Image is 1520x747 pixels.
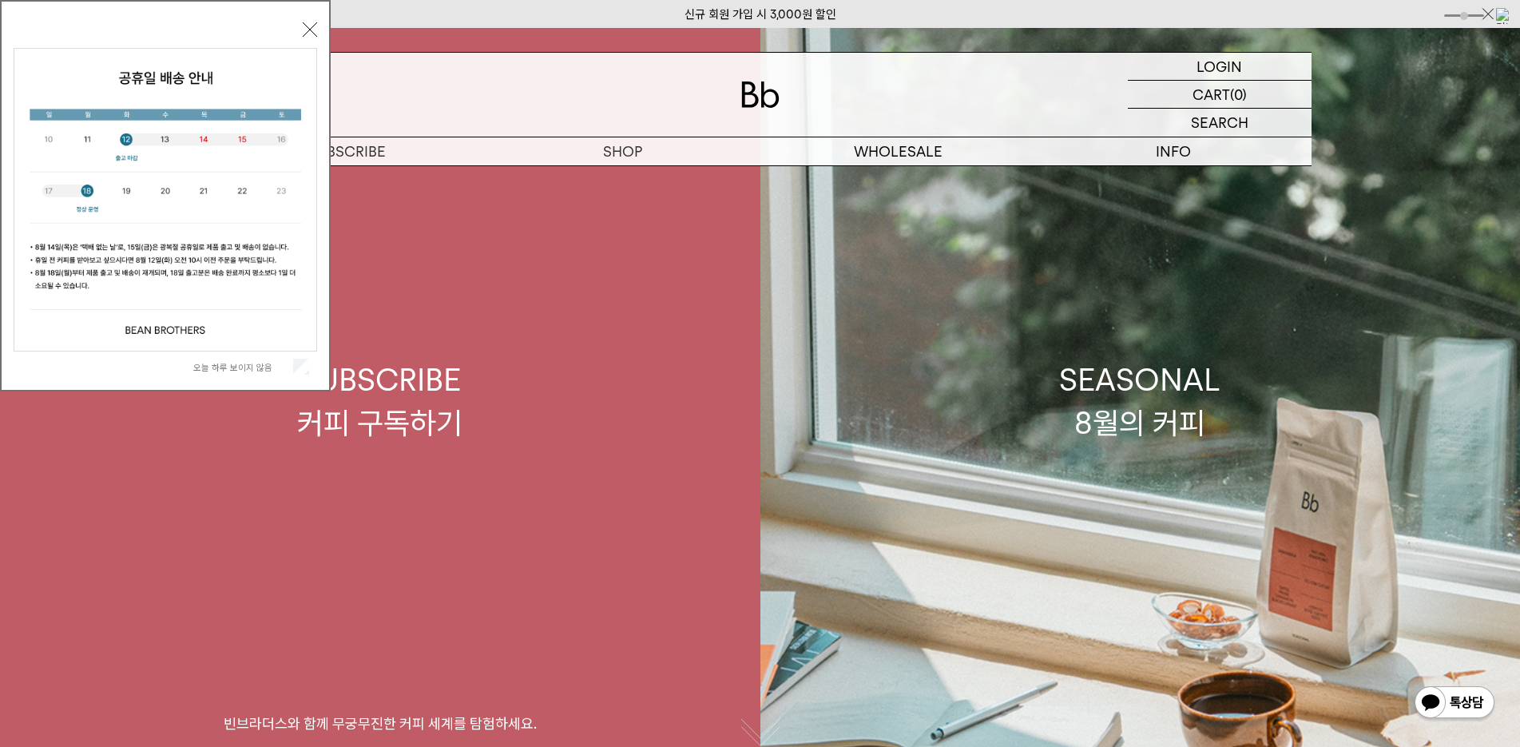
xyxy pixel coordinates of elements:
[1036,137,1312,165] p: INFO
[1128,81,1312,109] a: CART (0)
[1193,81,1230,108] p: CART
[1059,359,1220,443] div: SEASONAL 8월의 커피
[741,81,780,108] img: 로고
[1197,53,1242,80] p: LOGIN
[760,137,1036,165] p: WHOLESALE
[14,49,316,351] img: cb63d4bbb2e6550c365f227fdc69b27f_113810.jpg
[297,359,462,443] div: SUBSCRIBE 커피 구독하기
[1230,81,1247,108] p: (0)
[1128,53,1312,81] a: LOGIN
[209,137,485,165] a: SUBSCRIBE
[1191,109,1248,137] p: SEARCH
[193,362,290,373] label: 오늘 하루 보이지 않음
[303,22,317,37] button: 닫기
[685,7,836,22] a: 신규 회원 가입 시 3,000원 할인
[1413,685,1496,723] img: 카카오톡 채널 1:1 채팅 버튼
[485,137,760,165] a: SHOP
